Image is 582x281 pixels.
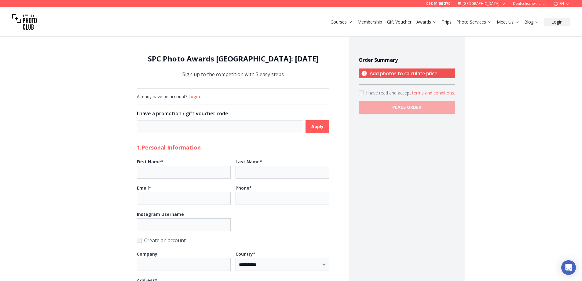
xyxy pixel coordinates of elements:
[12,10,37,34] img: Swiss photo club
[414,18,439,26] button: Awards
[387,19,412,25] a: Gift Voucher
[454,18,494,26] button: Photo Services
[416,19,437,25] a: Awards
[544,18,570,26] button: Login
[137,258,231,271] input: Company
[137,143,329,152] h2: 1. Personal Information
[359,101,455,114] button: PLACE ORDER
[442,19,452,25] a: Trips
[137,185,151,191] b: Email *
[392,104,421,110] b: PLACE ORDER
[236,185,252,191] b: Phone *
[137,110,329,117] h3: I have a promotion / gift voucher code
[497,19,519,25] a: Meet Us
[137,236,329,245] label: Create an account
[357,19,382,25] a: Membership
[137,211,184,217] b: Instagram Username
[366,90,412,96] span: I have read and accept
[137,251,157,257] b: Company
[137,94,329,100] div: Already have an account?
[412,90,455,96] button: Accept termsI have read and accept
[328,18,355,26] button: Courses
[561,260,576,275] div: Open Intercom Messenger
[385,18,414,26] button: Gift Voucher
[137,54,329,64] h1: SPC Photo Awards [GEOGRAPHIC_DATA]: [DATE]
[331,19,353,25] a: Courses
[359,56,455,64] h4: Order Summary
[359,68,455,78] p: Add photos to calculate price
[236,166,329,179] input: Last Name*
[426,1,450,6] a: 058 51 00 270
[236,192,329,205] input: Phone*
[236,251,255,257] b: Country *
[494,18,522,26] button: Meet Us
[524,19,539,25] a: Blog
[439,18,454,26] button: Trips
[355,18,385,26] button: Membership
[456,19,492,25] a: Photo Services
[189,94,200,100] button: Login
[137,192,231,205] input: Email*
[236,258,329,271] select: Country*
[137,159,163,165] b: First Name *
[137,238,142,243] input: Create an account
[522,18,542,26] button: Blog
[306,120,329,133] button: Apply
[236,159,262,165] b: Last Name *
[137,54,329,79] div: Sign up to the competition with 3 easy steps
[359,90,364,95] input: Accept terms
[137,166,231,179] input: First Name*
[137,218,231,231] input: Instagram Username
[311,124,324,130] b: Apply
